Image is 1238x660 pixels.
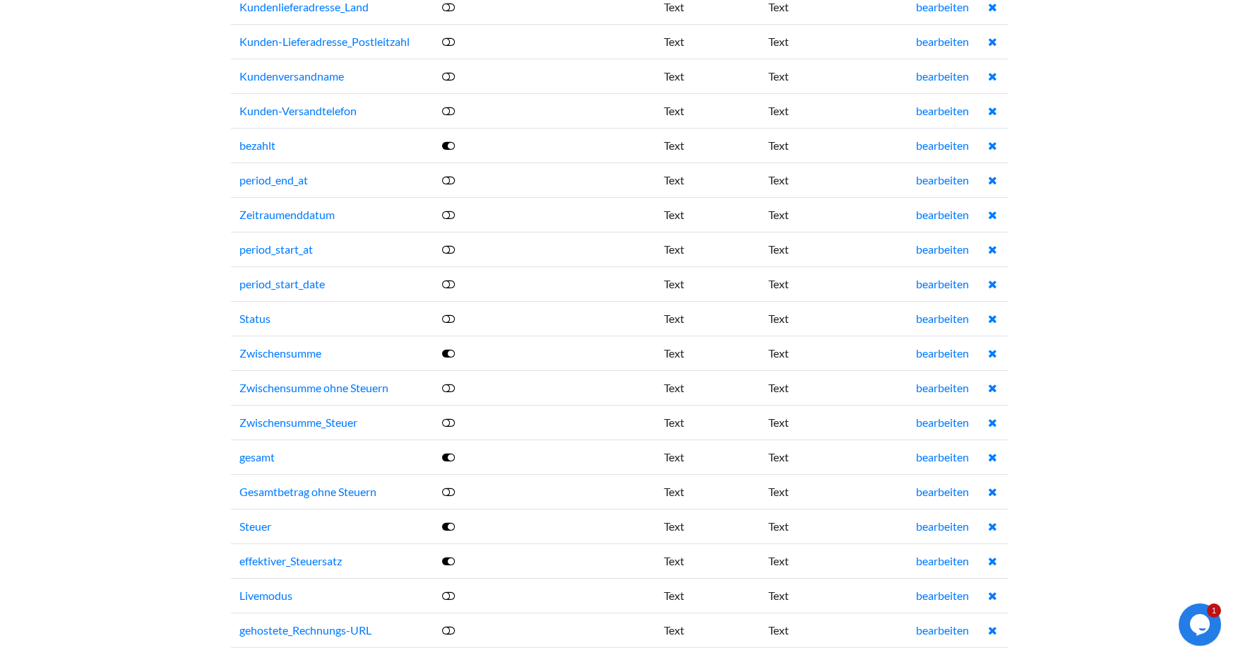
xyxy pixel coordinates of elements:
[664,242,684,256] font: Text
[239,277,325,290] a: period_start_date
[768,589,789,602] font: Text
[916,173,969,187] a: bearbeiten
[916,208,969,221] a: bearbeiten
[768,554,789,567] font: Text
[239,519,271,533] a: Steuer
[664,589,684,602] font: Text
[239,208,335,221] a: Zeitraumenddatum
[239,69,344,83] a: Kundenversandname
[664,35,684,48] font: Text
[768,623,789,637] font: Text
[916,485,969,498] a: bearbeiten
[664,69,684,83] font: Text
[239,589,292,602] a: Livemodus
[664,416,684,429] font: Text
[239,346,321,360] a: Zwischensumme
[239,623,371,637] a: gehostete_Rechnungs-URL
[768,242,789,256] font: Text
[239,35,410,48] a: Kunden-Lieferadresse_Postleitzahl
[916,416,969,429] a: bearbeiten
[916,104,969,117] a: bearbeiten
[768,139,789,152] font: Text
[768,208,789,221] font: Text
[916,381,969,394] a: bearbeiten
[664,381,684,394] font: Text
[664,104,684,117] font: Text
[239,242,313,256] a: period_start_at
[768,416,789,429] font: Text
[239,312,270,325] a: Status
[916,450,969,464] a: bearbeiten
[664,485,684,498] font: Text
[768,277,789,290] font: Text
[664,173,684,187] font: Text
[239,104,357,117] a: Kunden-Versandtelefon
[239,485,376,498] a: Gesamtbetrag ohne Steuern
[916,346,969,360] a: bearbeiten
[239,381,388,394] a: Zwischensumme ohne Steuern
[664,623,684,637] font: Text
[664,312,684,325] font: Text
[768,450,789,464] font: Text
[664,208,684,221] font: Text
[1179,603,1224,646] iframe: Chat-Widget
[664,519,684,533] font: Text
[768,519,789,533] font: Text
[768,381,789,394] font: Text
[916,312,969,325] a: bearbeiten
[239,450,275,464] a: gesamt
[916,623,969,637] font: bearbeiten
[916,69,969,83] a: bearbeiten
[239,173,308,187] a: period_end_at
[664,346,684,360] font: Text
[768,69,789,83] font: Text
[768,35,789,48] font: Text
[916,242,969,256] a: bearbeiten
[916,139,969,152] a: bearbeiten
[916,277,969,290] a: bearbeiten
[768,312,789,325] font: Text
[239,554,342,567] a: effektiver_Steuersatz
[239,416,357,429] a: Zwischensumme_Steuer
[664,554,684,567] font: Text
[768,346,789,360] font: Text
[916,519,969,533] a: bearbeiten
[916,554,969,567] a: bearbeiten
[916,35,969,48] a: bearbeiten
[664,139,684,152] font: Text
[239,139,275,152] a: bezahlt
